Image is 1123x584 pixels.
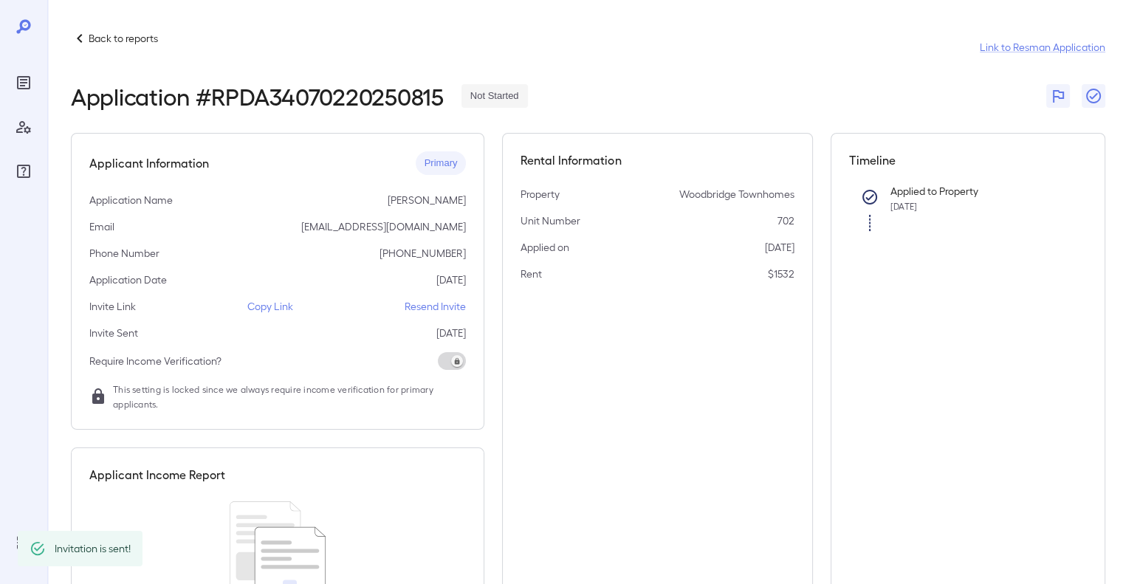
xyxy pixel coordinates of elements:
[12,115,35,139] div: Manage Users
[89,246,159,261] p: Phone Number
[247,299,293,314] p: Copy Link
[89,354,221,368] p: Require Income Verification?
[89,31,158,46] p: Back to reports
[301,219,466,234] p: [EMAIL_ADDRESS][DOMAIN_NAME]
[679,187,794,202] p: Woodbridge Townhomes
[113,382,466,411] span: This setting is locked since we always require income verification for primary applicants.
[71,83,444,109] h2: Application # RPDA34070220250815
[980,40,1105,55] a: Link to Resman Application
[768,267,794,281] p: $1532
[388,193,466,207] p: [PERSON_NAME]
[89,219,114,234] p: Email
[521,151,794,169] h5: Rental Information
[89,466,225,484] h5: Applicant Income Report
[12,531,35,554] div: Log Out
[89,272,167,287] p: Application Date
[89,299,136,314] p: Invite Link
[405,299,466,314] p: Resend Invite
[890,201,917,211] span: [DATE]
[461,89,528,103] span: Not Started
[849,151,1087,169] h5: Timeline
[777,213,794,228] p: 702
[436,272,466,287] p: [DATE]
[1046,84,1070,108] button: Flag Report
[436,326,466,340] p: [DATE]
[89,326,138,340] p: Invite Sent
[380,246,466,261] p: [PHONE_NUMBER]
[12,71,35,95] div: Reports
[89,154,209,172] h5: Applicant Information
[416,157,467,171] span: Primary
[55,535,131,562] div: Invitation is sent!
[521,240,569,255] p: Applied on
[12,159,35,183] div: FAQ
[89,193,173,207] p: Application Name
[1082,84,1105,108] button: Close Report
[521,213,580,228] p: Unit Number
[521,267,542,281] p: Rent
[890,184,1063,199] p: Applied to Property
[521,187,560,202] p: Property
[765,240,794,255] p: [DATE]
